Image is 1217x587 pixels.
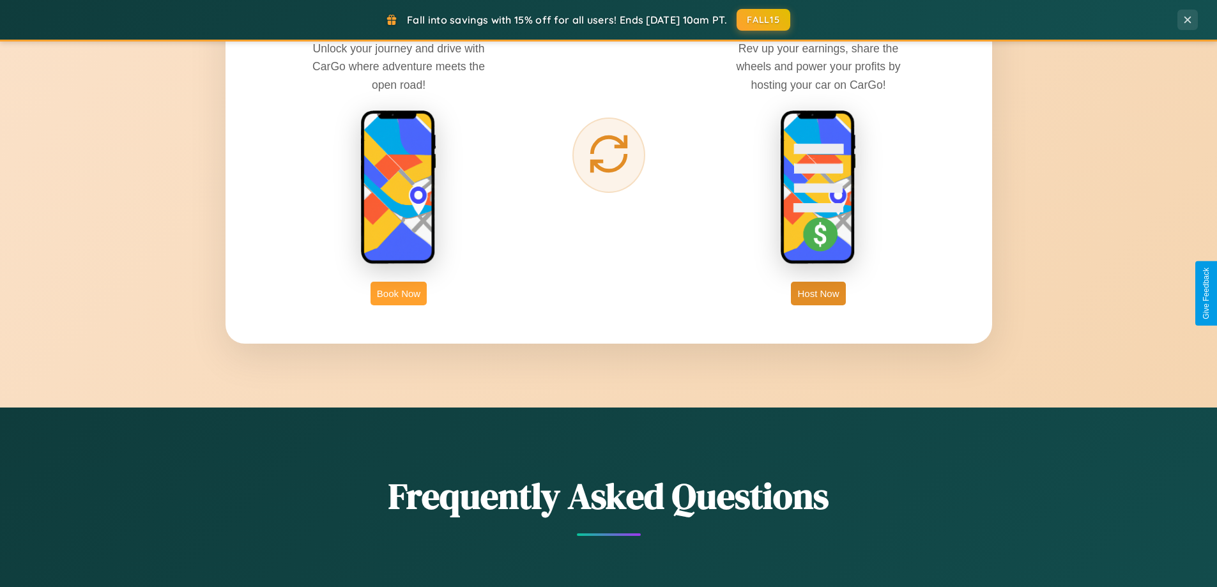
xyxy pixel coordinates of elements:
h2: Frequently Asked Questions [226,471,992,521]
button: Host Now [791,282,845,305]
button: Book Now [371,282,427,305]
p: Unlock your journey and drive with CarGo where adventure meets the open road! [303,40,494,93]
img: rent phone [360,110,437,266]
span: Fall into savings with 15% off for all users! Ends [DATE] 10am PT. [407,13,727,26]
div: Give Feedback [1202,268,1211,319]
button: FALL15 [737,9,790,31]
img: host phone [780,110,857,266]
p: Rev up your earnings, share the wheels and power your profits by hosting your car on CarGo! [723,40,914,93]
